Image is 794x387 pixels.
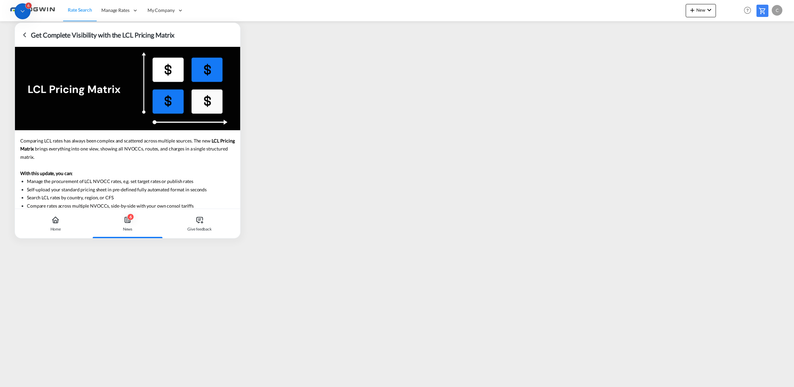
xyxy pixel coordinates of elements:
[101,7,130,14] span: Manage Rates
[742,5,753,16] span: Help
[772,5,782,16] div: C
[688,6,696,14] md-icon: icon-plus 400-fg
[148,7,175,14] span: My Company
[742,5,756,17] div: Help
[688,7,713,13] span: New
[686,4,716,17] button: icon-plus 400-fgNewicon-chevron-down
[10,3,55,18] img: 2761ae10d95411efa20a1f5e0282d2d7.png
[68,7,92,13] span: Rate Search
[705,6,713,14] md-icon: icon-chevron-down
